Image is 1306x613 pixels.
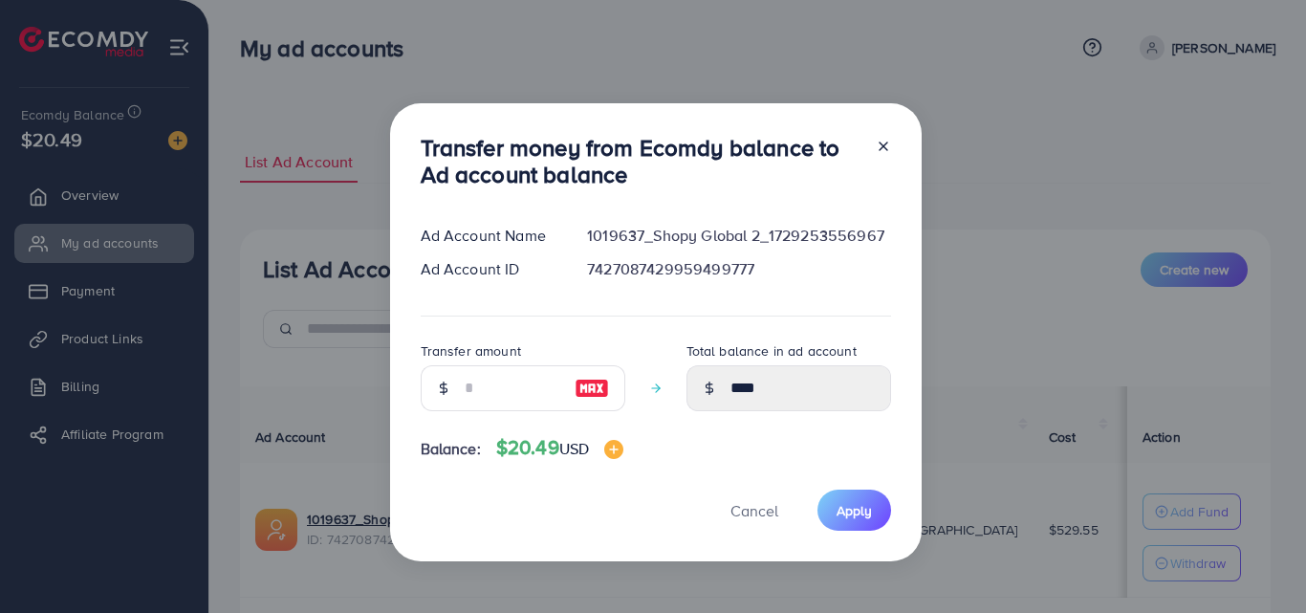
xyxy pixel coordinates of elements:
button: Cancel [707,490,802,531]
img: image [575,377,609,400]
div: 1019637_Shopy Global 2_1729253556967 [572,225,905,247]
span: Balance: [421,438,481,460]
iframe: Chat [1225,527,1292,599]
span: Apply [837,501,872,520]
span: USD [559,438,589,459]
button: Apply [817,490,891,531]
label: Transfer amount [421,341,521,361]
h3: Transfer money from Ecomdy balance to Ad account balance [421,134,860,189]
h4: $20.49 [496,436,623,460]
img: image [604,440,623,459]
div: 7427087429959499777 [572,258,905,280]
div: Ad Account ID [405,258,573,280]
label: Total balance in ad account [686,341,857,361]
div: Ad Account Name [405,225,573,247]
span: Cancel [730,500,778,521]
